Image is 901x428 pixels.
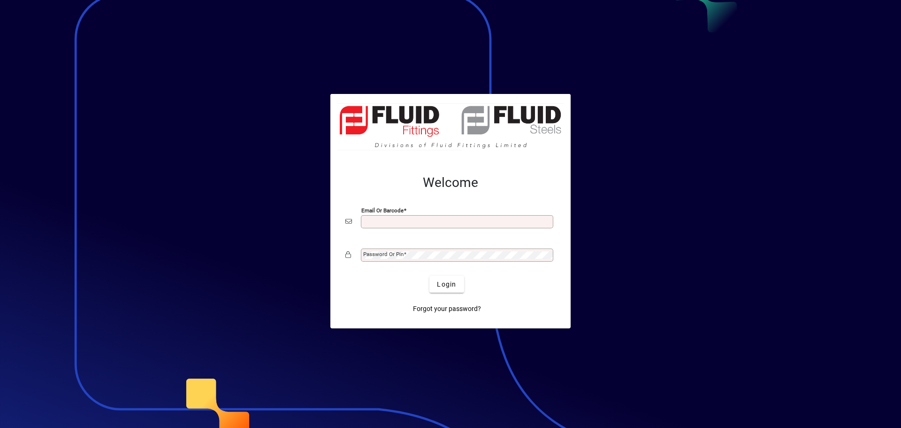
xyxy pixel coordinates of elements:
mat-label: Email or Barcode [361,207,404,214]
mat-label: Password or Pin [363,251,404,257]
span: Forgot your password? [413,304,481,314]
span: Login [437,280,456,289]
a: Forgot your password? [409,300,485,317]
button: Login [429,276,464,293]
h2: Welcome [345,175,556,191]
